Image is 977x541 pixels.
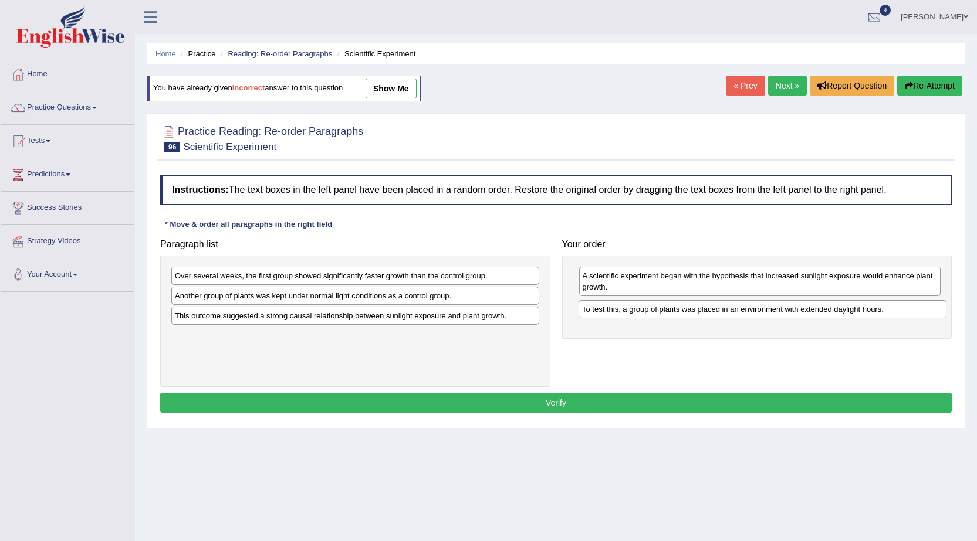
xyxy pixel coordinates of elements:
b: Instructions: [172,185,229,195]
div: This outcome suggested a strong causal relationship between sunlight exposure and plant growth. [171,307,539,325]
span: 9 [880,5,891,16]
a: show me [366,79,417,98]
button: Verify [160,393,952,413]
a: Practice Questions [1,91,134,121]
b: incorrect [232,84,265,93]
h2: Practice Reading: Re-order Paragraphs [160,123,363,152]
div: Over several weeks, the first group showed significantly faster growth than the control group. [171,267,539,285]
li: Scientific Experiment [334,48,416,59]
div: Another group of plants was kept under normal light conditions as a control group. [171,287,539,305]
li: Practice [178,48,215,59]
div: To test this, a group of plants was placed in an environment with extended daylight hours. [579,300,946,318]
a: Home [1,58,134,87]
a: Home [155,49,176,58]
button: Report Question [810,76,894,96]
small: Scientific Experiment [183,141,276,152]
span: 96 [164,142,180,152]
h4: The text boxes in the left panel have been placed in a random order. Restore the original order b... [160,175,952,205]
a: « Prev [726,76,765,96]
a: Your Account [1,258,134,288]
a: Tests [1,125,134,154]
h4: Paragraph list [160,239,550,250]
h4: Your order [562,239,952,250]
a: Next » [768,76,807,96]
div: A scientific experiment began with the hypothesis that increased sunlight exposure would enhance ... [579,267,941,296]
a: Success Stories [1,192,134,221]
div: You have already given answer to this question [147,76,421,101]
a: Strategy Videos [1,225,134,254]
button: Re-Attempt [897,76,962,96]
a: Reading: Re-order Paragraphs [228,49,332,58]
a: Predictions [1,158,134,188]
div: * Move & order all paragraphs in the right field [160,219,337,230]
